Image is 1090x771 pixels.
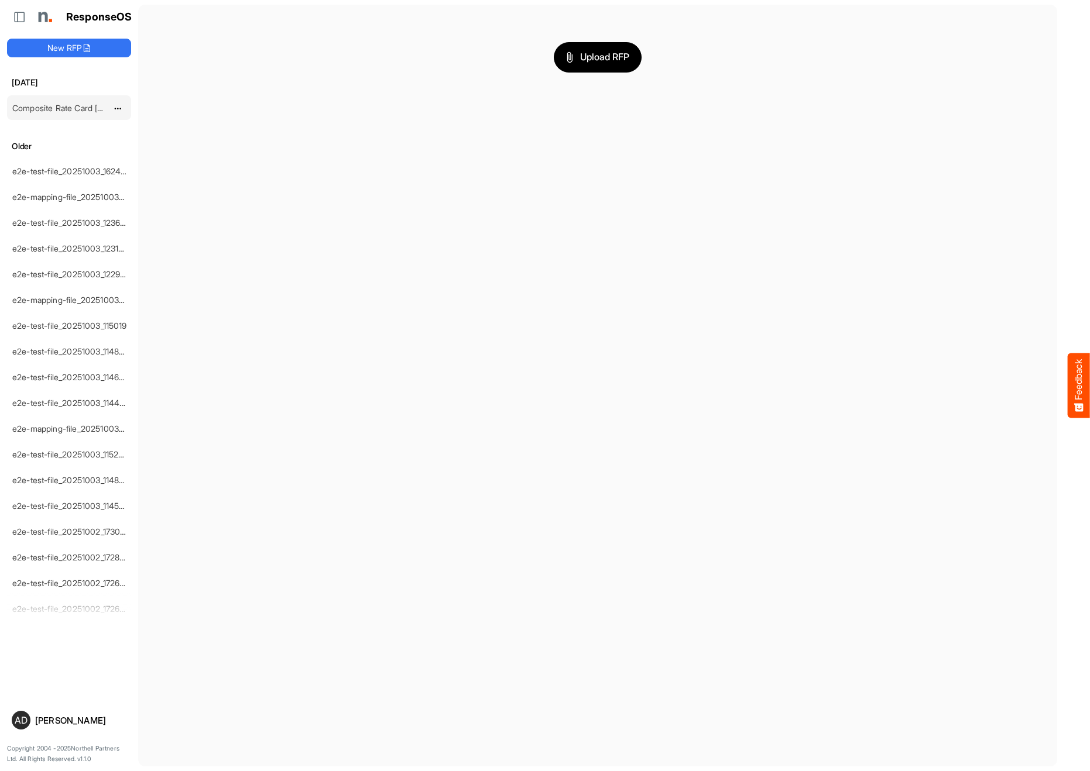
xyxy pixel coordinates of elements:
h1: ResponseOS [66,11,132,23]
img: Northell [32,5,56,29]
button: dropdownbutton [112,102,124,114]
a: e2e-test-file_20251003_162459 [12,166,131,176]
a: e2e-test-file_20251003_123146 [12,243,129,253]
a: e2e-test-file_20251003_115019 [12,321,127,331]
a: e2e-mapping-file_20251003_105358 [12,424,149,433]
h6: Older [7,140,131,153]
a: e2e-test-file_20251003_114835 [12,475,129,485]
a: e2e-test-file_20251002_172858 [12,552,129,562]
a: e2e-test-file_20251003_122949 [12,269,131,279]
a: Composite Rate Card [DATE] Historic Data Matches [12,103,205,113]
a: e2e-test-file_20251003_123640 [12,218,131,228]
button: Upload RFP [554,42,642,73]
a: e2e-test-file_20251003_114842 [12,346,129,356]
a: e2e-test-file_20251002_172647 [12,578,129,588]
div: [PERSON_NAME] [35,716,126,725]
button: New RFP [7,39,131,57]
a: e2e-test-file_20251003_114625 [12,372,129,382]
a: e2e-test-file_20251003_115234 [12,449,129,459]
a: e2e-test-file_20251003_114502 [12,501,129,511]
button: Feedback [1068,353,1090,418]
a: e2e-mapping-file_20251003_115256 [12,295,146,305]
span: AD [15,715,28,725]
a: e2e-test-file_20251003_114427 [12,398,129,408]
a: e2e-test-file_20251002_173041 [12,526,129,536]
a: e2e-mapping-file_20251003_124057 [12,192,149,202]
h6: [DATE] [7,76,131,89]
p: Copyright 2004 - 2025 Northell Partners Ltd. All Rights Reserved. v 1.1.0 [7,744,131,764]
span: Upload RFP [566,50,629,65]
